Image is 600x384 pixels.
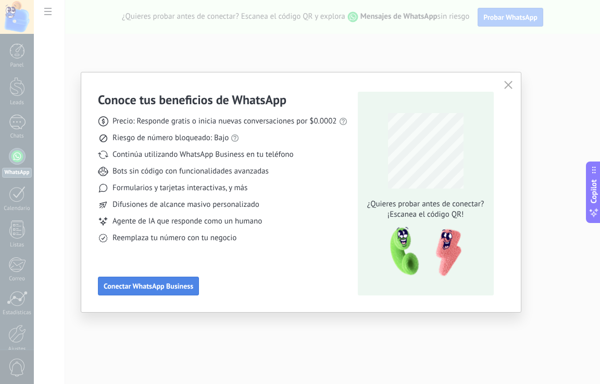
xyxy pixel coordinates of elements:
[113,216,262,227] span: Agente de IA que responde como un humano
[364,209,487,220] span: ¡Escanea el código QR!
[113,133,229,143] span: Riesgo de número bloqueado: Bajo
[113,166,269,177] span: Bots sin código con funcionalidades avanzadas
[381,224,464,280] img: qr-pic-1x.png
[113,200,259,210] span: Difusiones de alcance masivo personalizado
[98,92,286,108] h3: Conoce tus beneficios de WhatsApp
[113,233,236,243] span: Reemplaza tu número con tu negocio
[589,179,599,203] span: Copilot
[113,116,337,127] span: Precio: Responde gratis o inicia nuevas conversaciones por $0.0002
[364,199,487,209] span: ¿Quieres probar antes de conectar?
[104,282,193,290] span: Conectar WhatsApp Business
[113,183,247,193] span: Formularios y tarjetas interactivas, y más
[98,277,199,295] button: Conectar WhatsApp Business
[113,150,293,160] span: Continúa utilizando WhatsApp Business en tu teléfono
